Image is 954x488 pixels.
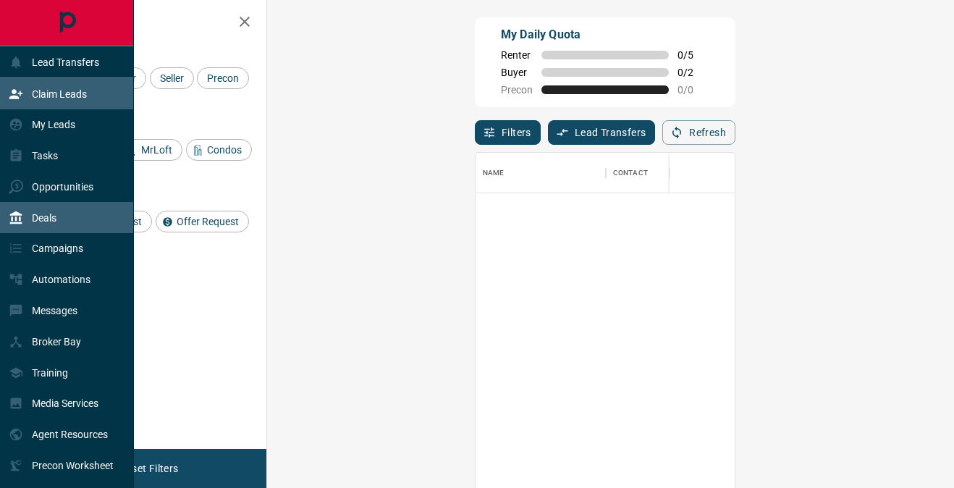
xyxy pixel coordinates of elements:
[136,144,177,156] span: MrLoft
[155,72,189,84] span: Seller
[501,49,533,61] span: Renter
[46,14,252,32] h2: Filters
[110,456,187,481] button: Reset Filters
[197,67,249,89] div: Precon
[662,120,735,145] button: Refresh
[120,139,182,161] div: MrLoft
[150,67,194,89] div: Seller
[501,67,533,78] span: Buyer
[677,84,709,96] span: 0 / 0
[476,153,606,193] div: Name
[202,144,247,156] span: Condos
[202,72,244,84] span: Precon
[677,67,709,78] span: 0 / 2
[172,216,244,227] span: Offer Request
[548,120,656,145] button: Lead Transfers
[501,84,533,96] span: Precon
[186,139,252,161] div: Condos
[677,49,709,61] span: 0 / 5
[156,211,249,232] div: Offer Request
[483,153,505,193] div: Name
[606,153,722,193] div: Contact
[613,153,648,193] div: Contact
[501,26,709,43] p: My Daily Quota
[475,120,541,145] button: Filters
